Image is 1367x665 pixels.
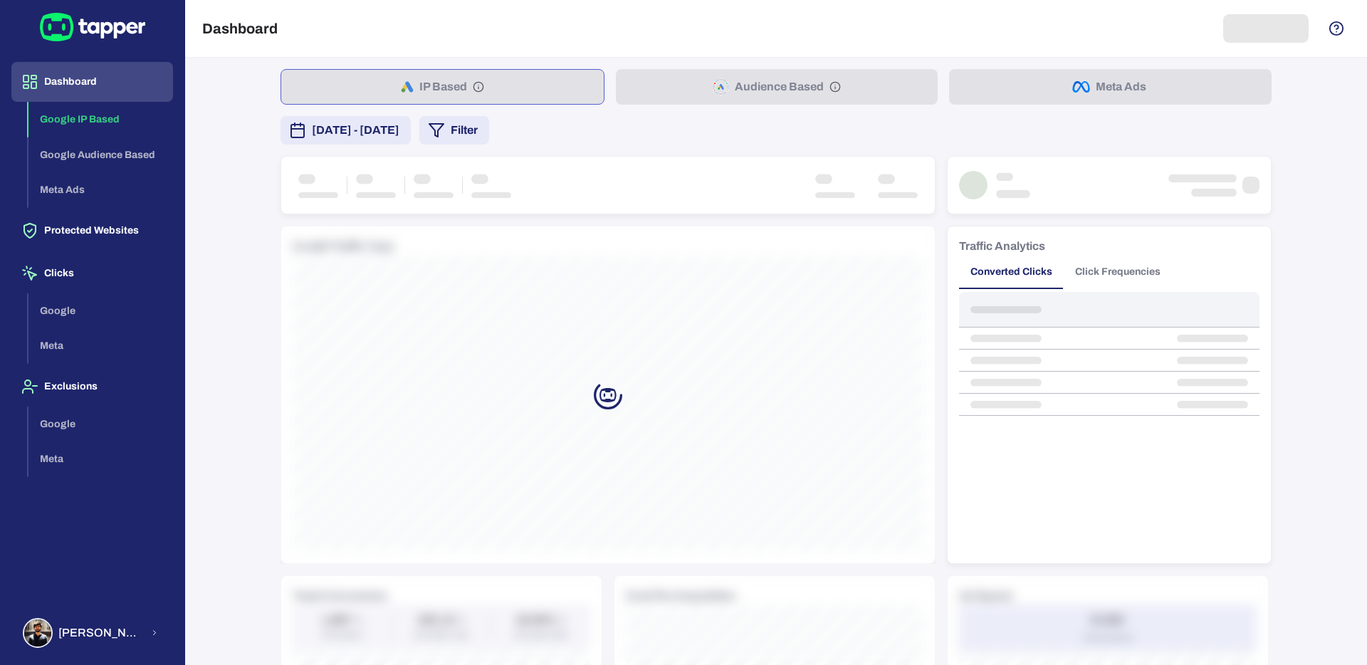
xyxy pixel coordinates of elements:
button: Filter [419,116,489,145]
a: Dashboard [11,75,173,87]
button: Click Frequencies [1064,255,1172,289]
button: [DATE] - [DATE] [281,116,411,145]
button: Protected Websites [11,211,173,251]
button: Exclusions [11,367,173,407]
span: [PERSON_NAME] [PERSON_NAME] [58,626,142,640]
h6: Traffic Analytics [959,238,1045,255]
button: Syed Zaidi[PERSON_NAME] [PERSON_NAME] [11,612,173,654]
a: Exclusions [11,379,173,392]
button: Clicks [11,253,173,293]
h5: Dashboard [202,20,278,37]
button: Dashboard [11,62,173,102]
img: Syed Zaidi [24,619,51,646]
span: [DATE] - [DATE] [312,122,399,139]
button: Converted Clicks [959,255,1064,289]
a: Protected Websites [11,224,173,236]
a: Clicks [11,266,173,278]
